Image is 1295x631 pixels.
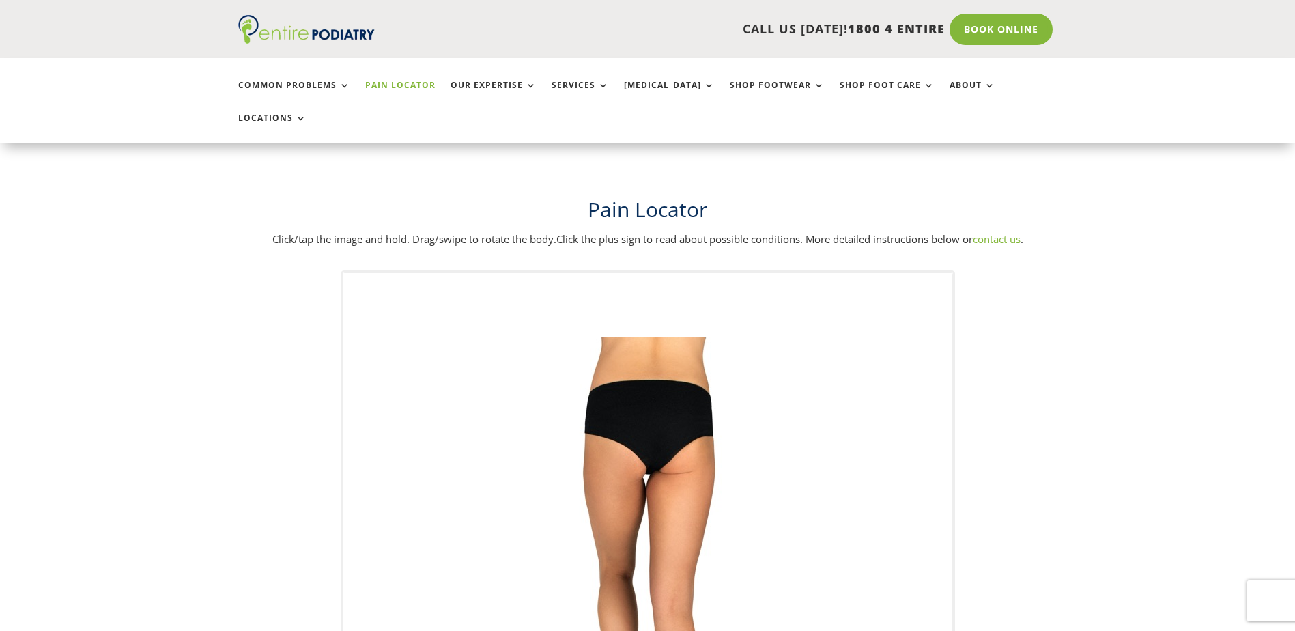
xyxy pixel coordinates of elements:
a: Pain Locator [365,81,436,110]
span: 1800 4 ENTIRE [848,20,945,37]
p: CALL US [DATE]! [427,20,945,38]
a: About [950,81,995,110]
a: Book Online [950,14,1053,45]
a: Common Problems [238,81,350,110]
span: Click the plus sign to read about possible conditions. More detailed instructions below or . [556,232,1023,246]
a: Shop Footwear [730,81,825,110]
img: logo (1) [238,15,375,44]
a: Our Expertise [451,81,537,110]
h1: Pain Locator [238,195,1057,231]
span: Click/tap the image and hold. Drag/swipe to rotate the body. [272,232,556,246]
a: contact us [973,232,1021,246]
a: Locations [238,113,307,143]
a: Shop Foot Care [840,81,935,110]
a: Entire Podiatry [238,33,375,46]
a: Services [552,81,609,110]
a: [MEDICAL_DATA] [624,81,715,110]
